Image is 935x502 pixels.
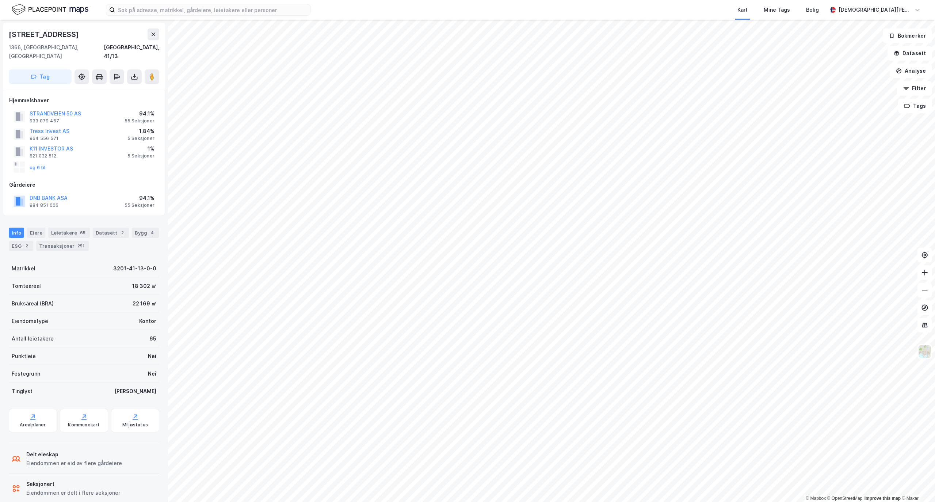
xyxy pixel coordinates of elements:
[127,144,154,153] div: 1%
[113,264,156,273] div: 3201-41-13-0-0
[26,480,120,488] div: Seksjonert
[20,422,46,428] div: Arealplaner
[888,46,932,61] button: Datasett
[132,228,159,238] div: Bygg
[30,136,58,141] div: 964 556 571
[12,369,40,378] div: Festegrunn
[9,43,104,61] div: 1366, [GEOGRAPHIC_DATA], [GEOGRAPHIC_DATA]
[127,136,154,141] div: 5 Seksjoner
[122,422,148,428] div: Miljøstatus
[806,5,819,14] div: Bolig
[9,28,80,40] div: [STREET_ADDRESS]
[9,241,33,251] div: ESG
[839,5,912,14] div: [DEMOGRAPHIC_DATA][PERSON_NAME]
[12,317,48,326] div: Eiendomstype
[23,242,30,250] div: 2
[12,352,36,361] div: Punktleie
[883,28,932,43] button: Bokmerker
[12,334,54,343] div: Antall leietakere
[48,228,90,238] div: Leietakere
[79,229,87,236] div: 65
[125,194,154,202] div: 94.1%
[139,317,156,326] div: Kontor
[125,202,154,208] div: 55 Seksjoner
[737,5,748,14] div: Kart
[897,81,932,96] button: Filter
[76,242,86,250] div: 251
[26,488,120,497] div: Eiendommen er delt i flere seksjoner
[30,153,56,159] div: 821 032 512
[26,450,122,459] div: Delt eieskap
[806,496,826,501] a: Mapbox
[12,282,41,290] div: Tomteareal
[9,69,72,84] button: Tag
[26,459,122,468] div: Eiendommen er eid av flere gårdeiere
[132,282,156,290] div: 18 302 ㎡
[149,334,156,343] div: 65
[9,180,159,189] div: Gårdeiere
[898,99,932,113] button: Tags
[104,43,159,61] div: [GEOGRAPHIC_DATA], 41/13
[93,228,129,238] div: Datasett
[149,229,156,236] div: 4
[12,299,54,308] div: Bruksareal (BRA)
[133,299,156,308] div: 22 169 ㎡
[12,264,35,273] div: Matrikkel
[9,228,24,238] div: Info
[125,118,154,124] div: 55 Seksjoner
[148,352,156,361] div: Nei
[9,96,159,105] div: Hjemmelshaver
[865,496,901,501] a: Improve this map
[898,467,935,502] div: Kontrollprogram for chat
[148,369,156,378] div: Nei
[30,118,59,124] div: 933 079 457
[125,109,154,118] div: 94.1%
[30,202,58,208] div: 984 851 006
[764,5,790,14] div: Mine Tags
[36,241,89,251] div: Transaksjoner
[68,422,100,428] div: Kommunekart
[127,153,154,159] div: 5 Seksjoner
[12,387,33,396] div: Tinglyst
[918,345,932,358] img: Z
[127,127,154,136] div: 1.84%
[114,387,156,396] div: [PERSON_NAME]
[115,4,310,15] input: Søk på adresse, matrikkel, gårdeiere, leietakere eller personer
[119,229,126,236] div: 2
[890,64,932,78] button: Analyse
[27,228,45,238] div: Eiere
[827,496,863,501] a: OpenStreetMap
[12,3,88,16] img: logo.f888ab2527a4732fd821a326f86c7f29.svg
[898,467,935,502] iframe: Chat Widget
